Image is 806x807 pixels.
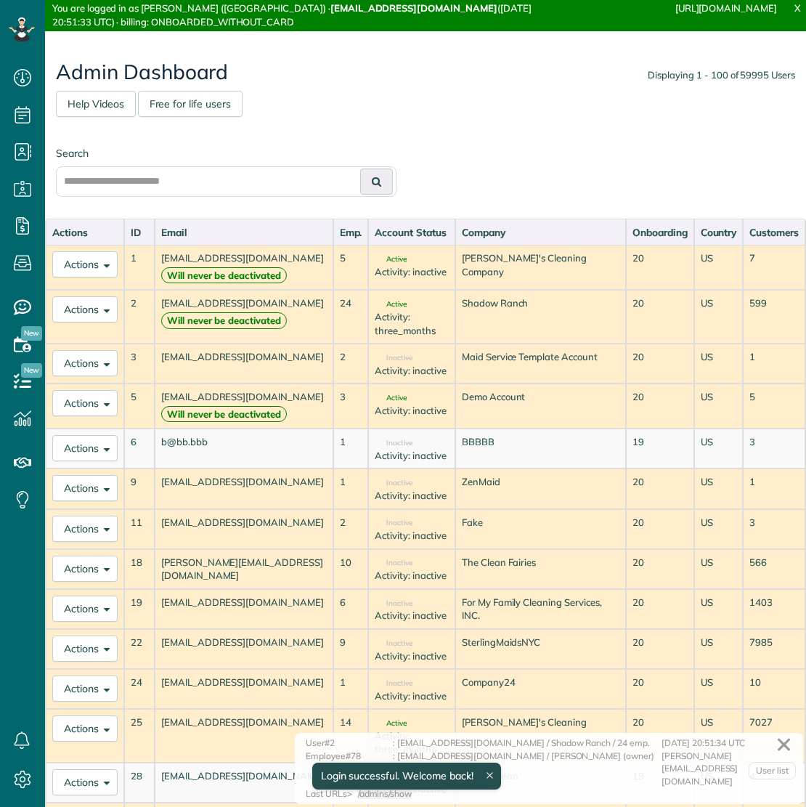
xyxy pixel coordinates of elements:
[375,680,412,687] span: Inactive
[155,709,333,763] td: [EMAIL_ADDRESS][DOMAIN_NAME]
[56,91,136,117] a: Help Videos
[375,479,412,487] span: Inactive
[694,669,744,709] td: US
[52,636,118,662] button: Actions
[52,435,118,461] button: Actions
[124,549,155,589] td: 18
[455,245,626,290] td: [PERSON_NAME]'s Cleaning Company
[375,600,412,607] span: Inactive
[743,509,805,549] td: 3
[626,245,694,290] td: 20
[124,245,155,290] td: 1
[626,290,694,344] td: 20
[155,384,333,429] td: [EMAIL_ADDRESS][DOMAIN_NAME]
[626,429,694,469] td: 19
[749,762,796,779] a: User list
[694,384,744,429] td: US
[52,676,118,702] button: Actions
[375,569,448,583] div: Activity: inactive
[375,449,448,463] div: Activity: inactive
[333,344,369,384] td: 2
[648,68,795,82] div: Displaying 1 - 100 of 59995 Users
[375,354,412,362] span: Inactive
[52,715,118,742] button: Actions
[749,225,799,240] div: Customers
[743,245,805,290] td: 7
[375,364,448,378] div: Activity: inactive
[455,669,626,709] td: Company24
[694,245,744,290] td: US
[56,61,795,84] h2: Admin Dashboard
[743,290,805,344] td: 599
[52,516,118,542] button: Actions
[455,469,626,508] td: ZenMaid
[155,629,333,669] td: [EMAIL_ADDRESS][DOMAIN_NAME]
[56,146,396,161] label: Search
[124,290,155,344] td: 2
[694,709,744,763] td: US
[124,669,155,709] td: 24
[124,629,155,669] td: 22
[626,469,694,508] td: 20
[124,509,155,549] td: 11
[455,429,626,469] td: BBBBB
[375,310,448,337] div: Activity: three_months
[626,384,694,429] td: 20
[455,589,626,629] td: For My Family Cleaning Services, INC.
[375,640,412,647] span: Inactive
[375,720,407,727] span: Active
[333,384,369,429] td: 3
[375,489,448,503] div: Activity: inactive
[155,589,333,629] td: [EMAIL_ADDRESS][DOMAIN_NAME]
[124,344,155,384] td: 3
[138,91,243,117] a: Free for life users
[626,549,694,589] td: 20
[743,469,805,508] td: 1
[52,475,118,501] button: Actions
[131,225,148,240] div: ID
[155,669,333,709] td: [EMAIL_ADDRESS][DOMAIN_NAME]
[632,225,688,240] div: Onboarding
[330,2,497,14] strong: [EMAIL_ADDRESS][DOMAIN_NAME]
[333,589,369,629] td: 6
[455,509,626,549] td: Fake
[375,649,448,663] div: Activity: inactive
[743,344,805,384] td: 1
[124,384,155,429] td: 5
[375,729,448,756] div: Activity: three_months
[52,556,118,582] button: Actions
[626,509,694,549] td: 20
[743,549,805,589] td: 566
[375,609,448,623] div: Activity: inactive
[626,589,694,629] td: 20
[21,326,42,341] span: New
[155,469,333,508] td: [EMAIL_ADDRESS][DOMAIN_NAME]
[455,290,626,344] td: Shadow Ranch
[52,390,118,416] button: Actions
[675,2,777,14] a: [URL][DOMAIN_NAME]
[155,344,333,384] td: [EMAIL_ADDRESS][DOMAIN_NAME]
[662,750,792,788] div: [PERSON_NAME][EMAIL_ADDRESS][DOMAIN_NAME]
[743,384,805,429] td: 5
[743,589,805,629] td: 1403
[155,549,333,589] td: [PERSON_NAME][EMAIL_ADDRESS][DOMAIN_NAME]
[306,750,393,788] div: Employee#78
[161,406,287,423] strong: Will never be deactivated
[333,509,369,549] td: 2
[662,737,792,750] div: [DATE] 20:51:34 UTC
[333,669,369,709] td: 1
[333,709,369,763] td: 14
[306,787,347,800] div: Last URLs
[52,769,118,795] button: Actions
[455,344,626,384] td: Maid Service Template Account
[375,225,448,240] div: Account Status
[161,225,327,240] div: Email
[124,763,155,803] td: 28
[155,290,333,344] td: [EMAIL_ADDRESS][DOMAIN_NAME]
[694,344,744,384] td: US
[393,737,662,750] div: : [EMAIL_ADDRESS][DOMAIN_NAME] / Shadow Ranch / 24 emp.
[155,509,333,549] td: [EMAIL_ADDRESS][DOMAIN_NAME]
[306,737,393,750] div: User#2
[626,344,694,384] td: 20
[161,312,287,329] strong: Will never be deactivated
